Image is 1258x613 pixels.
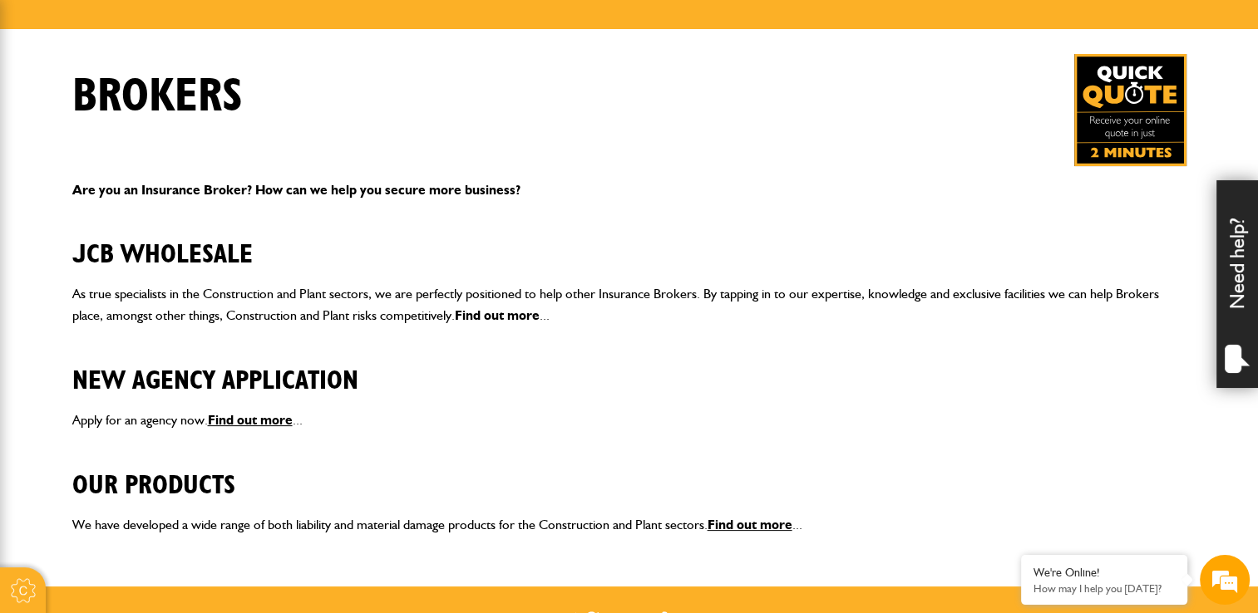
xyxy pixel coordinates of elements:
p: How may I help you today? [1034,582,1175,595]
a: Get your insurance quote in just 2-minutes [1074,54,1186,166]
a: Find out more [455,307,540,323]
h2: JCB Wholesale [72,213,1186,270]
img: d_20077148190_company_1631870298795_20077148190 [28,92,70,115]
h1: Brokers [72,69,243,125]
em: Start Chat [226,482,302,504]
input: Enter your email address [22,203,303,239]
h2: Our Products [72,444,1186,501]
input: Enter your phone number [22,252,303,288]
div: Minimize live chat window [273,8,313,48]
p: We have developed a wide range of both liability and material damage products for the Constructio... [72,514,1186,536]
p: Apply for an agency now. ... [72,409,1186,431]
a: Find out more [208,412,293,428]
p: Are you an Insurance Broker? How can we help you secure more business? [72,179,1186,201]
p: As true specialists in the Construction and Plant sectors, we are perfectly positioned to help ot... [72,283,1186,326]
div: Chat with us now [86,93,279,115]
div: We're Online! [1034,566,1175,580]
h2: New Agency Application [72,340,1186,396]
textarea: Type your message and hit 'Enter' [22,301,303,468]
a: Find out more [708,517,792,532]
img: Quick Quote [1074,54,1186,166]
div: Need help? [1216,180,1258,388]
input: Enter your last name [22,154,303,190]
